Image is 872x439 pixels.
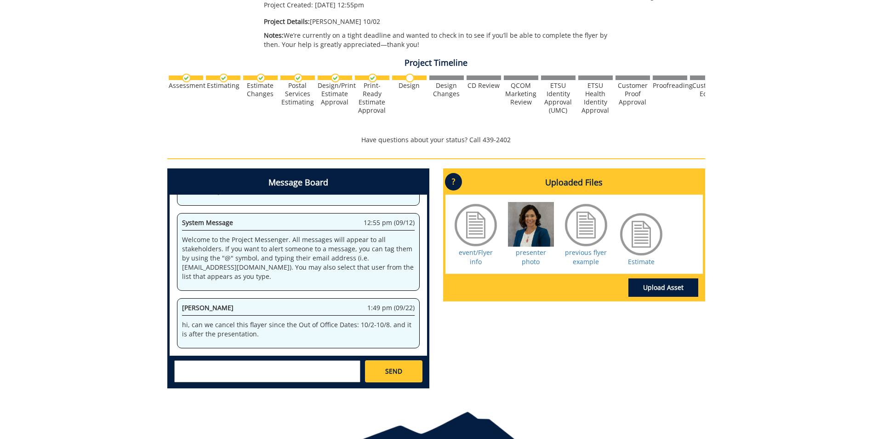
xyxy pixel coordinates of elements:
p: Have questions about your status? Call 439-2402 [167,135,705,144]
span: 12:55 pm (09/12) [364,218,415,227]
img: checkmark [331,74,340,82]
h4: Project Timeline [167,58,705,68]
div: CD Review [467,81,501,90]
a: event/Flyer info [459,248,493,266]
span: 1:49 pm (09/22) [367,303,415,312]
span: [PERSON_NAME] [182,303,234,312]
div: Estimate Changes [243,81,278,98]
a: Estimate [628,257,655,266]
img: checkmark [219,74,228,82]
div: Design [392,81,427,90]
div: Proofreading [653,81,687,90]
div: Customer Edits [690,81,724,98]
img: checkmark [368,74,377,82]
span: Project Created: [264,0,313,9]
div: Estimating [206,81,240,90]
img: no [405,74,414,82]
div: Assessment [169,81,203,90]
a: presenter photo [516,248,546,266]
img: checkmark [182,74,191,82]
div: QCOM Marketing Review [504,81,538,106]
span: Project Details: [264,17,310,26]
p: Welcome to the Project Messenger. All messages will appear to all stakeholders. If you want to al... [182,235,415,281]
div: Customer Proof Approval [616,81,650,106]
p: hi, can we cancel this flayer since the Out of Office Dates: 10/2-10/8. and it is after the prese... [182,320,415,339]
a: Upload Asset [628,278,698,297]
p: ? [445,173,462,191]
img: checkmark [294,74,302,82]
span: [DATE] 12:55pm [315,0,364,9]
h4: Message Board [170,171,427,195]
span: SEND [385,367,402,376]
p: [PERSON_NAME] 10/02 [264,17,624,26]
p: We’re currently on a tight deadline and wanted to check in to see if you’ll be able to complete t... [264,31,624,49]
span: Notes: [264,31,284,40]
div: Design Changes [429,81,464,98]
textarea: messageToSend [174,360,360,382]
span: System Message [182,218,233,227]
div: ETSU Health Identity Approval [578,81,613,115]
a: SEND [365,360,422,382]
div: Print-Ready Estimate Approval [355,81,389,115]
img: checkmark [256,74,265,82]
div: Design/Print Estimate Approval [318,81,352,106]
div: ETSU Identity Approval (UMC) [541,81,576,115]
a: previous flyer example [565,248,607,266]
div: Postal Services Estimating [280,81,315,106]
h4: Uploaded Files [445,171,703,195]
